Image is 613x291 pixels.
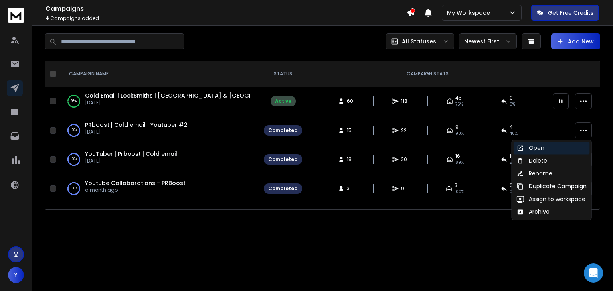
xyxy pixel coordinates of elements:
[517,208,550,216] div: Archive
[401,127,409,134] span: 22
[455,130,464,137] span: 90 %
[531,5,599,21] button: Get Free Credits
[85,100,251,106] p: [DATE]
[59,116,259,145] td: 100%PRboost | Cold email | Youtuber #2[DATE]
[347,156,355,163] span: 18
[401,98,409,104] span: 118
[455,101,463,108] span: 75 %
[45,15,407,22] p: Campaigns added
[259,61,307,87] th: STATUS
[71,97,77,105] p: 98 %
[455,124,459,130] span: 9
[401,185,409,192] span: 9
[510,189,515,195] span: 0 %
[510,153,514,159] span: 10
[455,95,462,101] span: 45
[268,156,298,163] div: Completed
[551,33,600,49] button: Add New
[8,267,24,283] button: Y
[307,61,548,87] th: CAMPAIGN STATS
[584,263,603,283] div: Open Intercom Messenger
[85,150,177,158] a: YouTuber | Prboost | Cold email
[59,87,259,116] td: 98%Cold Email | LockSmiths | [GEOGRAPHIC_DATA] & [GEOGRAPHIC_DATA][DATE]
[45,4,407,14] h1: Campaigns
[455,159,464,166] span: 89 %
[85,158,177,164] p: [DATE]
[347,127,355,134] span: 15
[59,61,259,87] th: CAMPAIGN NAME
[8,8,24,23] img: logo
[85,129,188,135] p: [DATE]
[510,95,513,101] span: 0
[455,182,457,189] span: 3
[347,98,355,104] span: 60
[85,92,293,100] a: Cold Email | LockSmiths | [GEOGRAPHIC_DATA] & [GEOGRAPHIC_DATA]
[85,179,186,187] a: Youtube Collaborations - PRBoost
[447,9,493,17] p: My Workspace
[347,185,355,192] span: 3
[71,185,77,193] p: 100 %
[517,182,587,190] div: Duplicate Campaign
[401,156,409,163] span: 30
[517,144,544,152] div: Open
[510,130,518,137] span: 40 %
[85,187,186,193] p: a month ago
[459,33,517,49] button: Newest First
[510,124,513,130] span: 4
[455,153,460,159] span: 16
[510,182,513,189] span: 0
[71,126,77,134] p: 100 %
[517,169,552,177] div: Rename
[510,101,515,108] span: 0 %
[517,195,585,203] div: Assign to workspace
[402,37,436,45] p: All Statuses
[85,121,188,129] a: PRboost | Cold email | Youtuber #2
[59,174,259,203] td: 100%Youtube Collaborations - PRBoosta month ago
[455,189,464,195] span: 100 %
[275,98,291,104] div: Active
[517,157,547,165] div: Delete
[45,15,49,22] span: 4
[548,9,593,17] p: Get Free Credits
[510,159,518,166] span: 56 %
[268,127,298,134] div: Completed
[268,185,298,192] div: Completed
[59,145,259,174] td: 100%YouTuber | Prboost | Cold email[DATE]
[71,155,77,163] p: 100 %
